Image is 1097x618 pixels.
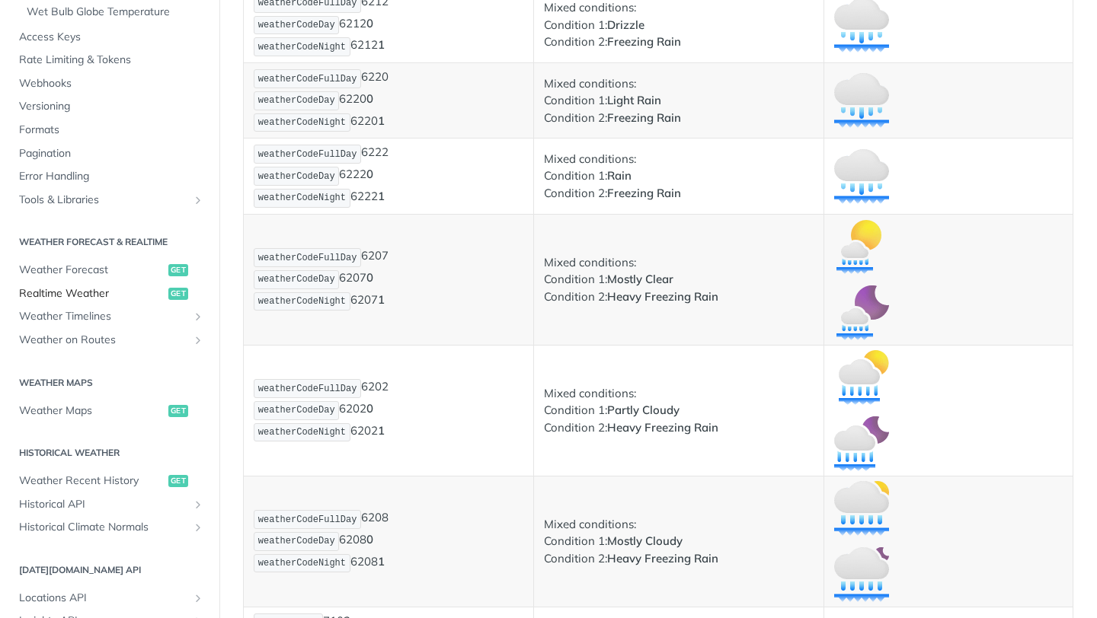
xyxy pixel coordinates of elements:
span: get [168,405,188,417]
span: Expand image [834,167,889,182]
a: Realtime Weatherget [11,282,208,305]
img: partly_cloudy_heavy_freezing_rain_day [834,350,889,405]
strong: Partly Cloudy [607,403,680,417]
span: weatherCodeNight [258,117,346,128]
span: weatherCodeDay [258,536,335,546]
span: Historical API [19,497,188,512]
a: Formats [11,119,208,142]
img: partly_cloudy_heavy_freezing_rain_night [834,416,889,471]
span: Expand image [834,17,889,31]
strong: Mostly Clear [607,272,673,286]
span: Expand image [834,238,889,253]
h2: Weather Maps [11,376,208,390]
p: Mixed conditions: Condition 1: Condition 2: [544,151,814,202]
span: weatherCodeFullDay [258,74,357,84]
span: Webhooks [19,76,204,91]
strong: Heavy Freezing Rain [607,551,718,565]
span: get [168,288,188,300]
strong: 0 [366,532,373,546]
p: Mixed conditions: Condition 1: Condition 2: [544,254,814,306]
a: Wet Bulb Globe Temperature [19,1,208,24]
button: Show subpages for Tools & Libraries [192,194,204,206]
a: Weather on RoutesShow subpages for Weather on Routes [11,329,208,352]
span: weatherCodeDay [258,171,335,182]
span: weatherCodeDay [258,95,335,106]
span: Expand image [834,566,889,581]
strong: 1 [378,113,385,128]
a: Versioning [11,95,208,118]
a: Weather TimelinesShow subpages for Weather Timelines [11,305,208,328]
img: mostly_cloudy_heavy_freezing_rain_day [834,481,889,536]
strong: 1 [378,38,385,53]
span: Weather Recent History [19,473,165,489]
span: Expand image [834,435,889,450]
a: Weather Mapsget [11,400,208,422]
button: Show subpages for Weather on Routes [192,334,204,346]
span: Weather Maps [19,403,165,419]
a: Historical Climate NormalsShow subpages for Historical Climate Normals [11,516,208,539]
span: Weather on Routes [19,333,188,348]
strong: 1 [378,554,385,569]
a: Rate Limiting & Tokens [11,49,208,72]
span: Wet Bulb Globe Temperature [27,5,204,20]
img: light_rain_freezing_rain [834,73,889,128]
span: Error Handling [19,169,204,184]
strong: 1 [378,292,385,307]
strong: Freezing Rain [607,186,681,200]
span: weatherCodeNight [258,558,346,569]
a: Weather Forecastget [11,259,208,282]
a: Access Keys [11,26,208,49]
strong: Heavy Freezing Rain [607,289,718,304]
span: Expand image [834,369,889,384]
img: mostly_clear_heavy_freezing_rain_night [834,285,889,340]
span: get [168,475,188,487]
a: Pagination [11,142,208,165]
p: Mixed conditions: Condition 1: Condition 2: [544,516,814,568]
strong: 1 [378,189,385,203]
a: Historical APIShow subpages for Historical API [11,493,208,516]
span: weatherCodeFullDay [258,384,357,394]
span: weatherCodeDay [258,274,335,285]
strong: Drizzle [607,18,644,32]
span: get [168,264,188,276]
a: Locations APIShow subpages for Locations API [11,587,208,610]
span: Formats [19,123,204,138]
strong: 0 [366,401,373,416]
span: weatherCodeDay [258,20,335,30]
span: weatherCodeDay [258,405,335,416]
span: Weather Forecast [19,263,165,278]
a: Error Handling [11,165,208,188]
p: 6222 6222 6222 [254,143,523,209]
strong: 1 [378,423,385,438]
p: 6207 6207 6207 [254,247,523,312]
p: Mixed conditions: Condition 1: Condition 2: [544,75,814,127]
img: rain_freezing_rain [834,149,889,204]
span: weatherCodeNight [258,427,346,438]
span: Tools & Libraries [19,193,188,208]
span: weatherCodeFullDay [258,514,357,525]
span: Expand image [834,500,889,514]
span: Weather Timelines [19,309,188,324]
span: Historical Climate Normals [19,520,188,535]
strong: 0 [366,16,373,30]
button: Show subpages for Locations API [192,592,204,604]
a: Webhooks [11,72,208,95]
strong: 0 [366,270,373,285]
span: Realtime Weather [19,286,165,301]
button: Show subpages for Historical API [192,499,204,511]
span: Access Keys [19,30,204,45]
span: weatherCodeFullDay [258,253,357,263]
span: Pagination [19,146,204,161]
p: 6202 6202 6202 [254,377,523,443]
span: Locations API [19,591,188,606]
strong: 0 [366,91,373,106]
strong: Freezing Rain [607,34,681,49]
p: Mixed conditions: Condition 1: Condition 2: [544,385,814,437]
img: mostly_clear_heavy_freezing_rain_day [834,219,889,274]
strong: 0 [366,167,373,182]
strong: Light Rain [607,93,661,107]
span: weatherCodeNight [258,193,346,203]
span: Rate Limiting & Tokens [19,53,204,68]
strong: Rain [607,168,632,183]
p: 6208 6208 6208 [254,508,523,574]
